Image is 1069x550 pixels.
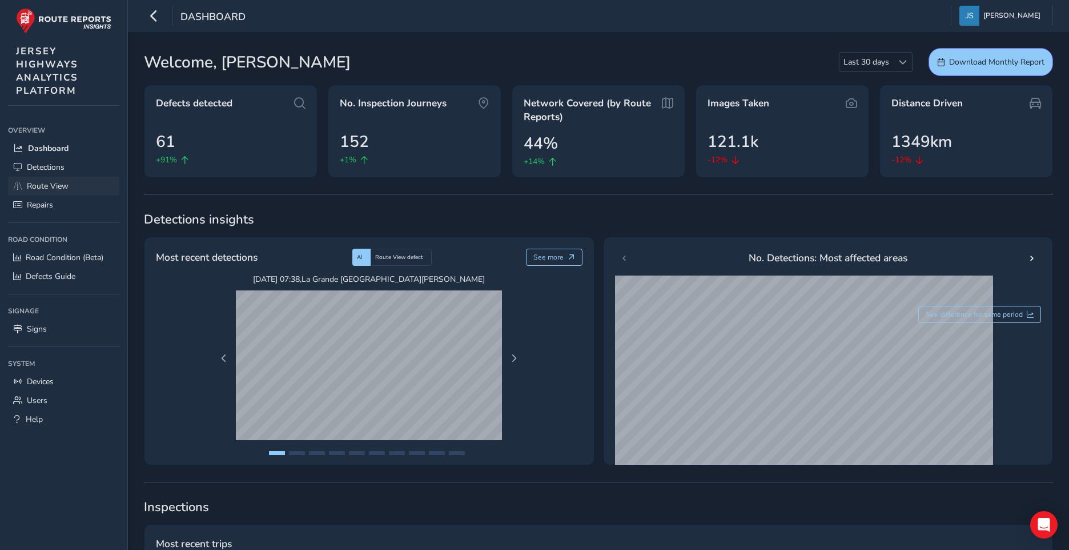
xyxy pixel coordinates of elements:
[27,181,69,192] span: Route View
[8,320,119,338] a: Signs
[524,131,558,156] span: 44%
[289,451,305,455] button: Page 2
[8,248,119,267] a: Road Condition (Beta)
[524,156,545,168] span: +14%
[429,451,445,455] button: Page 9
[16,8,111,34] img: rr logo
[352,249,371,266] div: AI
[949,57,1044,67] span: Download Monthly Report
[918,306,1042,323] button: See difference for same period
[959,6,979,26] img: diamond-layout
[349,451,365,455] button: Page 5
[8,391,119,410] a: Users
[340,154,356,166] span: +1%
[8,231,119,248] div: Road Condition
[156,154,177,166] span: +91%
[1030,511,1058,539] div: Open Intercom Messenger
[27,200,53,210] span: Repairs
[983,6,1040,26] span: [PERSON_NAME]
[8,267,119,286] a: Defects Guide
[26,252,103,263] span: Road Condition (Beta)
[926,310,1023,319] span: See difference for same period
[156,97,232,110] span: Defects detected
[28,143,69,154] span: Dashboard
[929,48,1053,76] button: Download Monthly Report
[27,395,47,406] span: Users
[708,130,758,154] span: 121.1k
[409,451,425,455] button: Page 8
[891,97,963,110] span: Distance Driven
[959,6,1044,26] button: [PERSON_NAME]
[27,376,54,387] span: Devices
[8,410,119,429] a: Help
[371,249,432,266] div: Route View defect
[369,451,385,455] button: Page 6
[144,499,1053,516] span: Inspections
[8,372,119,391] a: Devices
[708,97,769,110] span: Images Taken
[26,414,43,425] span: Help
[8,302,119,320] div: Signage
[269,451,285,455] button: Page 1
[27,162,65,173] span: Detections
[180,10,246,26] span: Dashboard
[156,250,258,265] span: Most recent detections
[891,154,911,166] span: -12%
[506,350,522,366] button: Next Page
[8,355,119,372] div: System
[891,130,952,154] span: 1349km
[309,451,325,455] button: Page 3
[357,253,363,261] span: AI
[449,451,465,455] button: Page 10
[144,50,351,74] span: Welcome, [PERSON_NAME]
[16,45,78,97] span: JERSEY HIGHWAYS ANALYTICS PLATFORM
[8,139,119,158] a: Dashboard
[749,250,907,265] span: No. Detections: Most affected areas
[216,350,232,366] button: Previous Page
[375,253,423,261] span: Route View defect
[156,130,175,154] span: 61
[8,196,119,214] a: Repairs
[389,451,405,455] button: Page 7
[839,53,893,71] span: Last 30 days
[340,130,369,154] span: 152
[708,154,728,166] span: -12%
[27,324,47,334] span: Signs
[8,177,119,196] a: Route View
[526,249,582,266] button: See more
[26,271,75,282] span: Defects Guide
[329,451,345,455] button: Page 4
[8,122,119,139] div: Overview
[8,158,119,177] a: Detections
[144,211,1053,228] span: Detections insights
[236,274,502,285] span: [DATE] 07:38 , La Grande [GEOGRAPHIC_DATA][PERSON_NAME]
[340,97,447,110] span: No. Inspection Journeys
[524,97,658,123] span: Network Covered (by Route Reports)
[533,253,564,262] span: See more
